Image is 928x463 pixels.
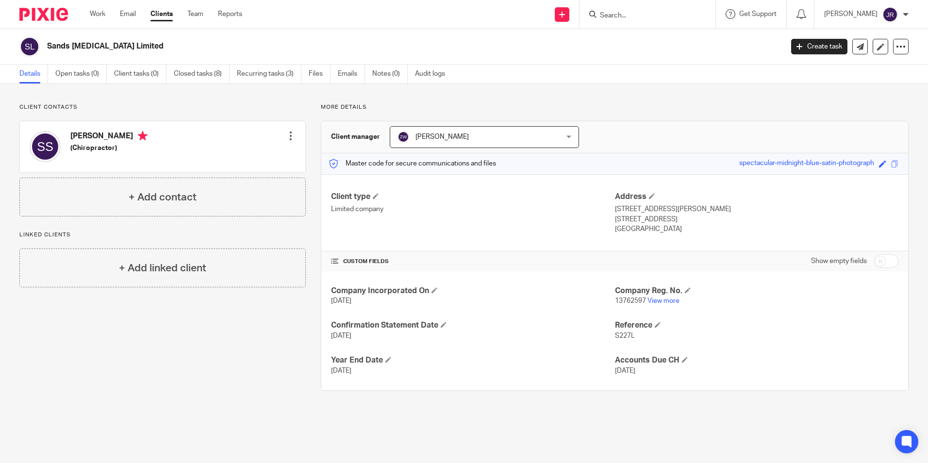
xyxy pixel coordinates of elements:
[19,103,306,111] p: Client contacts
[739,158,874,169] div: spectacular-midnight-blue-satin-photograph
[119,261,206,276] h4: + Add linked client
[187,9,203,19] a: Team
[791,39,847,54] a: Create task
[372,65,408,83] a: Notes (0)
[615,224,898,234] p: [GEOGRAPHIC_DATA]
[331,332,351,339] span: [DATE]
[331,298,351,304] span: [DATE]
[615,286,898,296] h4: Company Reg. No.
[331,320,614,331] h4: Confirmation Statement Date
[882,7,898,22] img: svg%3E
[331,192,614,202] h4: Client type
[138,131,148,141] i: Primary
[70,143,148,153] h5: (Chiropractor)
[309,65,331,83] a: Files
[19,231,306,239] p: Linked clients
[331,204,614,214] p: Limited company
[331,132,380,142] h3: Client manager
[615,367,635,374] span: [DATE]
[599,12,686,20] input: Search
[90,9,105,19] a: Work
[70,131,148,143] h4: [PERSON_NAME]
[47,41,630,51] h2: Sands [MEDICAL_DATA] Limited
[114,65,166,83] a: Client tasks (0)
[398,131,409,143] img: svg%3E
[30,131,61,162] img: svg%3E
[331,367,351,374] span: [DATE]
[615,320,898,331] h4: Reference
[331,355,614,365] h4: Year End Date
[174,65,230,83] a: Closed tasks (8)
[19,65,48,83] a: Details
[615,332,635,339] span: S227L
[19,36,40,57] img: svg%3E
[647,298,679,304] a: View more
[331,258,614,265] h4: CUSTOM FIELDS
[237,65,301,83] a: Recurring tasks (3)
[415,65,452,83] a: Audit logs
[811,256,867,266] label: Show empty fields
[331,286,614,296] h4: Company Incorporated On
[329,159,496,168] p: Master code for secure communications and files
[615,192,898,202] h4: Address
[321,103,909,111] p: More details
[615,204,898,214] p: [STREET_ADDRESS][PERSON_NAME]
[150,9,173,19] a: Clients
[19,8,68,21] img: Pixie
[129,190,197,205] h4: + Add contact
[824,9,878,19] p: [PERSON_NAME]
[120,9,136,19] a: Email
[55,65,107,83] a: Open tasks (0)
[615,215,898,224] p: [STREET_ADDRESS]
[218,9,242,19] a: Reports
[615,298,646,304] span: 13762597
[415,133,469,140] span: [PERSON_NAME]
[739,11,777,17] span: Get Support
[615,355,898,365] h4: Accounts Due CH
[338,65,365,83] a: Emails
